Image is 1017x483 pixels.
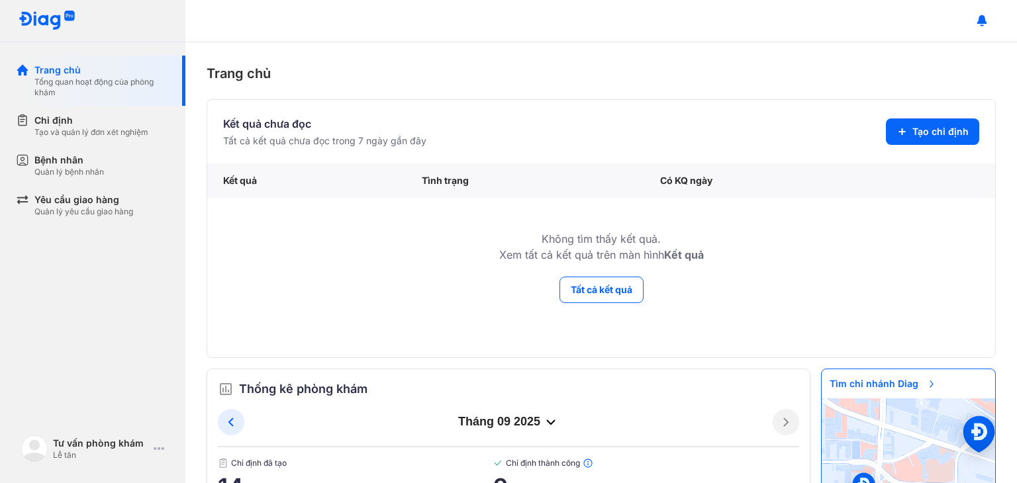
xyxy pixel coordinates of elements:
b: Kết quả [664,248,704,261]
div: Trang chủ [34,64,169,77]
img: checked-green.01cc79e0.svg [493,458,503,468]
span: Tìm chi nhánh Diag [822,369,945,398]
td: Không tìm thấy kết quả. Xem tất cả kết quả trên màn hình [207,198,995,276]
button: Tất cả kết quả [559,277,644,303]
img: logo [19,11,75,31]
span: Chỉ định thành công [493,458,799,468]
div: Tình trạng [406,163,644,198]
div: Quản lý bệnh nhân [34,167,104,177]
img: info.7e716105.svg [583,458,593,468]
div: Tạo và quản lý đơn xét nghiệm [34,127,148,138]
button: Tạo chỉ định [886,118,979,145]
div: Tổng quan hoạt động của phòng khám [34,77,169,98]
img: document.50c4cfd0.svg [218,458,228,468]
img: logo [21,435,48,462]
img: order.5a6da16c.svg [218,381,234,397]
span: Tạo chỉ định [912,125,969,138]
div: Yêu cầu giao hàng [34,193,133,206]
div: Bệnh nhân [34,154,104,167]
div: Lễ tân [53,450,148,461]
span: Chỉ định đã tạo [218,458,493,468]
div: Chỉ định [34,114,148,127]
div: Có KQ ngày [644,163,899,198]
div: Kết quả chưa đọc [223,116,426,132]
div: Trang chủ [207,64,996,83]
div: Tư vấn phòng khám [53,437,148,450]
div: Tất cả kết quả chưa đọc trong 7 ngày gần đây [223,134,426,148]
div: Quản lý yêu cầu giao hàng [34,206,133,217]
span: Thống kê phòng khám [239,380,367,398]
div: tháng 09 2025 [244,414,773,430]
div: Kết quả [207,163,406,198]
